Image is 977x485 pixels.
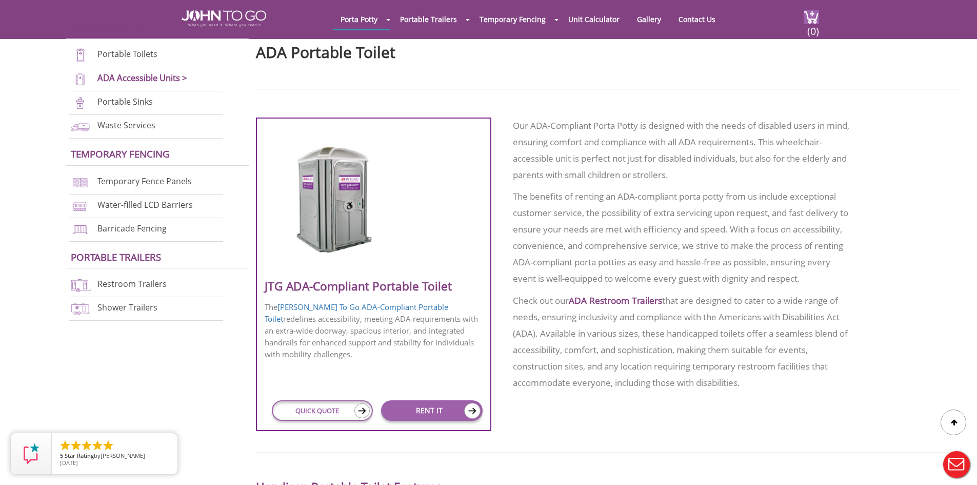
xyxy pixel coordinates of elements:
img: waste-services-new.png [69,120,91,133]
a: Portable Sinks [97,96,153,107]
span: [DATE] [60,459,78,467]
span: by [60,453,169,460]
a: ADA Accessible Units > [97,72,187,84]
a: Porta Potty [333,9,385,29]
img: water-filled%20barriers-new.png [69,199,91,213]
span: [PERSON_NAME] [101,452,145,459]
a: ADA Restroom Trailers [569,294,662,306]
a: Water-filled LCD Barriers [97,199,193,210]
p: Our ADA-Compliant Porta Potty is designed with the needs of disabled users in mind, ensuring comf... [513,118,850,183]
img: portable-toilets-new.png [69,48,91,62]
a: Temporary Fencing [472,9,553,29]
a: Temporary Fence Panels [97,176,192,187]
img: barricade-fencing-icon-new.png [69,223,91,237]
a: Temporary Fencing [71,147,170,160]
a: Unit Calculator [561,9,627,29]
p: Check out our that are designed to cater to a wide range of needs, ensuring inclusivity and compl... [513,292,850,391]
a: Portable trailers [71,250,161,263]
p: The redefines accessibility, meeting ADA requirements with an extra-wide doorway, spacious interi... [265,301,483,360]
img: portable-sinks-new.png [69,96,91,110]
img: shower-trailers-new.png [69,302,91,316]
a: Restroom Trailers [97,278,167,289]
span: 5 [60,452,63,459]
a: Barricade Fencing [97,223,167,234]
a: RENT IT [381,400,482,421]
li:  [70,439,82,452]
img: cart a [804,10,819,24]
span: (0) [807,16,819,38]
a: Portable Toilets [97,49,157,60]
h2: ADA Portable Toilet [256,38,962,61]
span: Star Rating [65,452,94,459]
h3: JTG ADA-Compliant Portable Toilet [265,280,483,296]
li:  [81,439,93,452]
li:  [102,439,114,452]
p: The benefits of renting an ADA-compliant porta potty from us include exceptional customer service... [513,188,850,287]
img: chan-link-fencing-new.png [69,176,91,189]
img: icon [464,403,481,419]
img: ADA-units-new.png [69,72,91,86]
a: Porta Potties [71,21,139,33]
img: restroom-trailers-new.png [69,278,91,292]
img: Review Rating [21,443,42,464]
a: Gallery [629,9,669,29]
li:  [59,439,71,452]
img: icon [354,403,370,418]
a: Contact Us [671,9,723,29]
a: Waste Services [97,120,155,131]
img: JTG-ADA-Compliant-Portable-Toilet.png [286,141,384,259]
a: Portable Trailers [392,9,465,29]
a: [PERSON_NAME] To Go ADA-Compliant Portable Toilet [265,302,448,324]
img: JOHN to go [182,10,266,27]
a: QUICK QUOTE [272,400,373,421]
a: Shower Trailers [97,302,157,313]
button: Live Chat [936,444,977,485]
li:  [91,439,104,452]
